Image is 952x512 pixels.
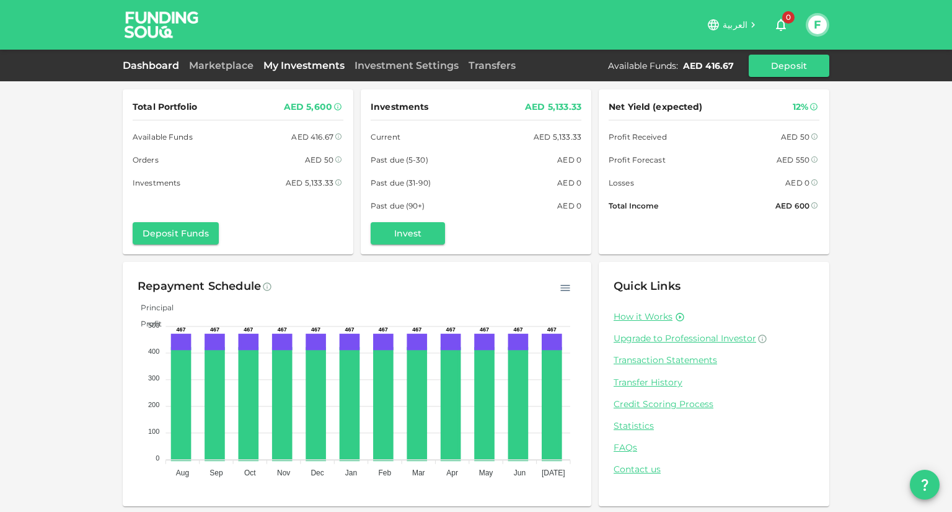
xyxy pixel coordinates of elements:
tspan: Dec [311,469,324,477]
span: 0 [782,11,795,24]
a: Transfer History [614,377,814,388]
div: Repayment Schedule [138,277,261,297]
tspan: 100 [148,428,159,435]
button: F [808,16,827,34]
span: Net Yield (expected) [609,99,703,115]
span: العربية [723,19,747,30]
span: Total Portfolio [133,99,197,115]
tspan: May [479,469,493,477]
div: AED 600 [775,199,809,212]
tspan: Sep [209,469,223,477]
a: Credit Scoring Process [614,398,814,410]
a: Marketplace [184,60,258,71]
span: Investments [371,99,428,115]
button: Deposit [749,55,829,77]
a: Contact us [614,464,814,475]
span: Past due (31-90) [371,176,431,189]
tspan: Jan [345,469,357,477]
div: AED 0 [557,176,581,189]
div: AED 5,600 [284,99,332,115]
span: Investments [133,176,180,189]
div: AED 0 [557,199,581,212]
tspan: 400 [148,348,159,355]
a: Dashboard [123,60,184,71]
span: Available Funds [133,130,193,143]
a: How it Works [614,311,672,323]
span: Profit [131,319,162,328]
tspan: Oct [244,469,256,477]
span: Total Income [609,199,658,212]
span: Principal [131,303,174,312]
a: Statistics [614,420,814,432]
span: Profit Forecast [609,153,666,166]
span: Quick Links [614,279,681,293]
span: Past due (5-30) [371,153,428,166]
a: Upgrade to Professional Investor [614,333,814,344]
div: AED 0 [785,176,809,189]
tspan: Feb [379,469,392,477]
tspan: Aug [176,469,189,477]
tspan: 200 [148,401,159,408]
a: FAQs [614,442,814,454]
a: My Investments [258,60,350,71]
tspan: Mar [412,469,425,477]
tspan: 0 [156,454,159,462]
div: AED 5,133.33 [525,99,581,115]
a: Transfers [464,60,521,71]
span: Orders [133,153,159,166]
span: Profit Received [609,130,667,143]
a: Investment Settings [350,60,464,71]
div: AED 50 [781,130,809,143]
div: AED 50 [305,153,333,166]
div: AED 0 [557,153,581,166]
button: Invest [371,222,445,245]
tspan: Nov [277,469,290,477]
div: AED 416.67 [291,130,333,143]
tspan: Jun [514,469,526,477]
button: Deposit Funds [133,222,219,245]
tspan: Apr [446,469,458,477]
span: Past due (90+) [371,199,425,212]
span: Upgrade to Professional Investor [614,333,756,344]
button: question [910,470,940,500]
a: Transaction Statements [614,354,814,366]
div: AED 416.67 [683,60,734,72]
span: Current [371,130,400,143]
div: AED 550 [777,153,809,166]
div: AED 5,133.33 [534,130,581,143]
div: 12% [793,99,808,115]
tspan: [DATE] [542,469,565,477]
button: 0 [769,12,793,37]
tspan: 500 [148,321,159,329]
tspan: 300 [148,374,159,382]
div: Available Funds : [608,60,678,72]
span: Losses [609,176,634,189]
div: AED 5,133.33 [286,176,333,189]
